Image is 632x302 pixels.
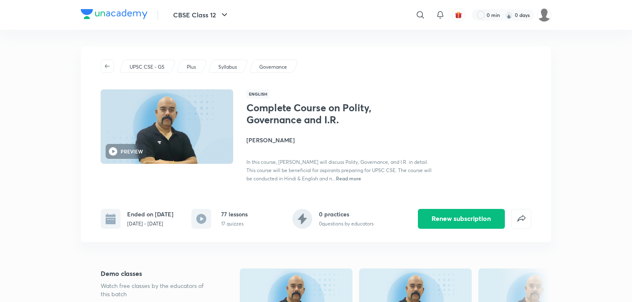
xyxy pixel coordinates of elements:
[537,8,551,22] img: AMMAR IMAM
[81,9,147,21] a: Company Logo
[186,63,198,71] a: Plus
[258,63,289,71] a: Governance
[121,148,143,155] h6: PREVIEW
[101,268,213,278] h5: Demo classes
[217,63,239,71] a: Syllabus
[99,89,234,165] img: Thumbnail
[246,102,382,126] h1: Complete Course on Polity, Governance and I.R.
[246,89,270,98] span: English
[187,63,196,71] p: Plus
[221,220,248,228] p: 17 quizzes
[221,210,248,218] h6: 77 lessons
[511,209,531,229] button: false
[128,63,166,71] a: UPSC CSE - GS
[246,159,432,182] span: In this course, [PERSON_NAME] will discuss Polity, Governance, and I.R. in detail. This course wi...
[130,63,164,71] p: UPSC CSE - GS
[127,220,174,228] p: [DATE] - [DATE]
[418,209,505,229] button: Renew subscription
[127,210,174,218] h6: Ended on [DATE]
[168,7,234,23] button: CBSE Class 12
[259,63,287,71] p: Governance
[246,136,432,144] h4: [PERSON_NAME]
[455,11,462,19] img: avatar
[101,282,213,298] p: Watch free classes by the educators of this batch
[319,210,374,218] h6: 0 practices
[452,8,465,22] button: avatar
[336,175,361,182] span: Read more
[319,220,374,228] p: 0 questions by educators
[505,11,513,19] img: streak
[81,9,147,19] img: Company Logo
[218,63,237,71] p: Syllabus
